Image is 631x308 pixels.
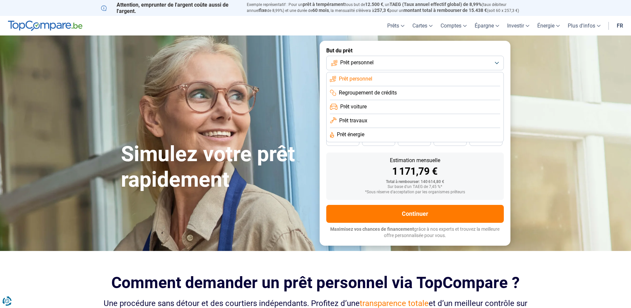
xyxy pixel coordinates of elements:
div: Total à rembourser: 140 614,80 € [332,180,499,184]
button: Continuer [326,205,504,223]
span: Prêt personnel [339,75,372,83]
a: Comptes [437,16,471,35]
a: Cartes [408,16,437,35]
div: Sur base d'un TAEG de 7,45 %* [332,185,499,189]
span: Prêt travaux [339,117,367,124]
button: Prêt personnel [326,56,504,70]
label: But du prêt [326,47,504,54]
a: Épargne [471,16,503,35]
a: fr [613,16,627,35]
span: 257,3 € [374,8,390,13]
span: montant total à rembourser de 15.438 € [403,8,487,13]
span: fixe [259,8,267,13]
span: 60 mois [312,8,329,13]
a: Investir [503,16,533,35]
span: 48 mois [336,139,350,143]
p: Attention, emprunter de l'argent coûte aussi de l'argent. [101,2,239,14]
img: TopCompare [8,21,82,31]
a: Prêts [383,16,408,35]
span: 24 mois [479,139,493,143]
span: Prêt énergie [337,131,364,138]
span: prêt à tempérament [303,2,345,7]
span: 42 mois [371,139,386,143]
span: Prêt voiture [340,103,367,110]
a: Plus d'infos [564,16,605,35]
a: Énergie [533,16,564,35]
p: grâce à nos experts et trouvez la meilleure offre personnalisée pour vous. [326,226,504,239]
span: transparence totale [360,299,429,308]
div: Estimation mensuelle [332,158,499,163]
span: 36 mois [407,139,422,143]
p: Exemple représentatif : Pour un tous but de , un (taux débiteur annuel de 8,99%) et une durée de ... [247,2,530,14]
span: 12.500 € [365,2,383,7]
span: Regroupement de crédits [339,89,397,96]
h2: Comment demander un prêt personnel via TopCompare ? [101,274,530,292]
span: Maximisez vos chances de financement [330,226,414,232]
span: 30 mois [443,139,457,143]
h1: Simulez votre prêt rapidement [121,142,312,193]
div: 1 171,79 € [332,166,499,176]
span: Prêt personnel [340,59,374,66]
div: *Sous réserve d'acceptation par les organismes prêteurs [332,190,499,195]
span: TAEG (Taux annuel effectif global) de 8,99% [390,2,482,7]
